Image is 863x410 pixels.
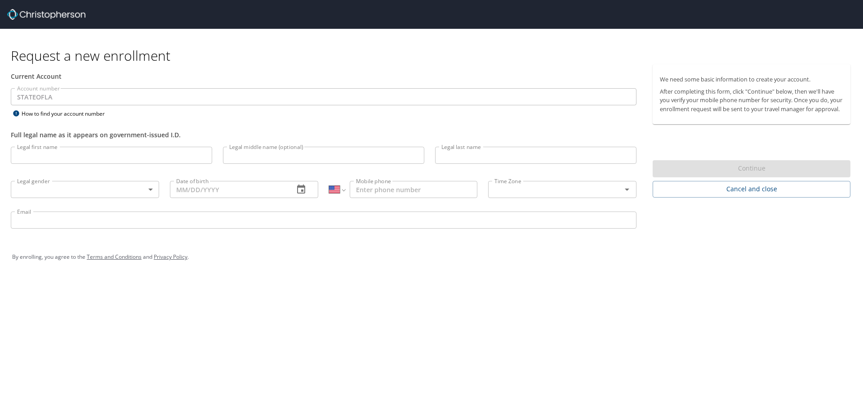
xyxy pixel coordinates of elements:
button: Open [621,183,633,196]
div: ​ [11,181,159,198]
input: MM/DD/YYYY [170,181,287,198]
p: After completing this form, click "Continue" below, then we'll have you verify your mobile phone ... [660,87,843,113]
div: Full legal name as it appears on government-issued I.D. [11,130,636,140]
a: Privacy Policy [154,253,187,261]
input: Enter phone number [350,181,477,198]
span: Cancel and close [660,184,843,195]
div: Current Account [11,72,636,81]
h1: Request a new enrollment [11,47,858,64]
img: cbt logo [7,9,85,20]
p: We need some basic information to create your account. [660,75,843,84]
button: Cancel and close [653,181,850,198]
div: How to find your account number [11,108,123,119]
a: Terms and Conditions [87,253,142,261]
div: By enrolling, you agree to the and . [12,246,851,268]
